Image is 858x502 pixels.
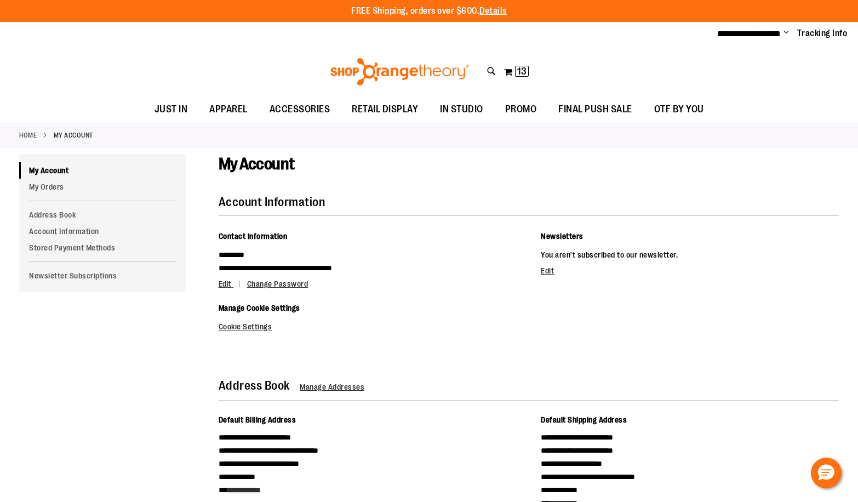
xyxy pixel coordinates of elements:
span: OTF BY YOU [654,97,704,122]
a: IN STUDIO [429,97,494,122]
span: IN STUDIO [440,97,483,122]
p: You aren't subscribed to our newsletter. [541,248,839,261]
a: Home [19,130,37,140]
span: APPAREL [209,97,248,122]
a: Edit [541,266,554,275]
span: My Account [219,155,295,173]
span: Newsletters [541,232,584,241]
span: Manage Cookie Settings [219,304,300,312]
button: Hello, have a question? Let’s chat. [811,458,842,488]
span: 13 [517,66,527,77]
p: FREE Shipping, orders over $600. [351,5,507,18]
a: OTF BY YOU [643,97,715,122]
a: ACCESSORIES [259,97,341,122]
a: Edit [219,279,245,288]
span: FINAL PUSH SALE [558,97,632,122]
strong: Address Book [219,379,290,392]
span: Default Billing Address [219,415,296,424]
a: Details [479,6,507,16]
a: Newsletter Subscriptions [19,267,186,284]
span: Contact Information [219,232,288,241]
span: JUST IN [155,97,188,122]
strong: Account Information [219,195,325,209]
a: Change Password [247,279,308,288]
a: FINAL PUSH SALE [547,97,643,122]
span: Default Shipping Address [541,415,627,424]
a: Stored Payment Methods [19,239,186,256]
span: PROMO [505,97,537,122]
span: ACCESSORIES [270,97,330,122]
a: Manage Addresses [300,383,364,391]
span: Edit [219,279,232,288]
a: PROMO [494,97,548,122]
img: Shop Orangetheory [329,58,471,85]
a: APPAREL [198,97,259,122]
a: JUST IN [144,97,199,122]
a: My Account [19,162,186,179]
a: Account Information [19,223,186,239]
button: Account menu [783,28,789,39]
a: My Orders [19,179,186,195]
a: Cookie Settings [219,322,272,331]
strong: My Account [54,130,93,140]
a: Tracking Info [797,27,848,39]
a: RETAIL DISPLAY [341,97,429,122]
a: Address Book [19,207,186,223]
span: RETAIL DISPLAY [352,97,418,122]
